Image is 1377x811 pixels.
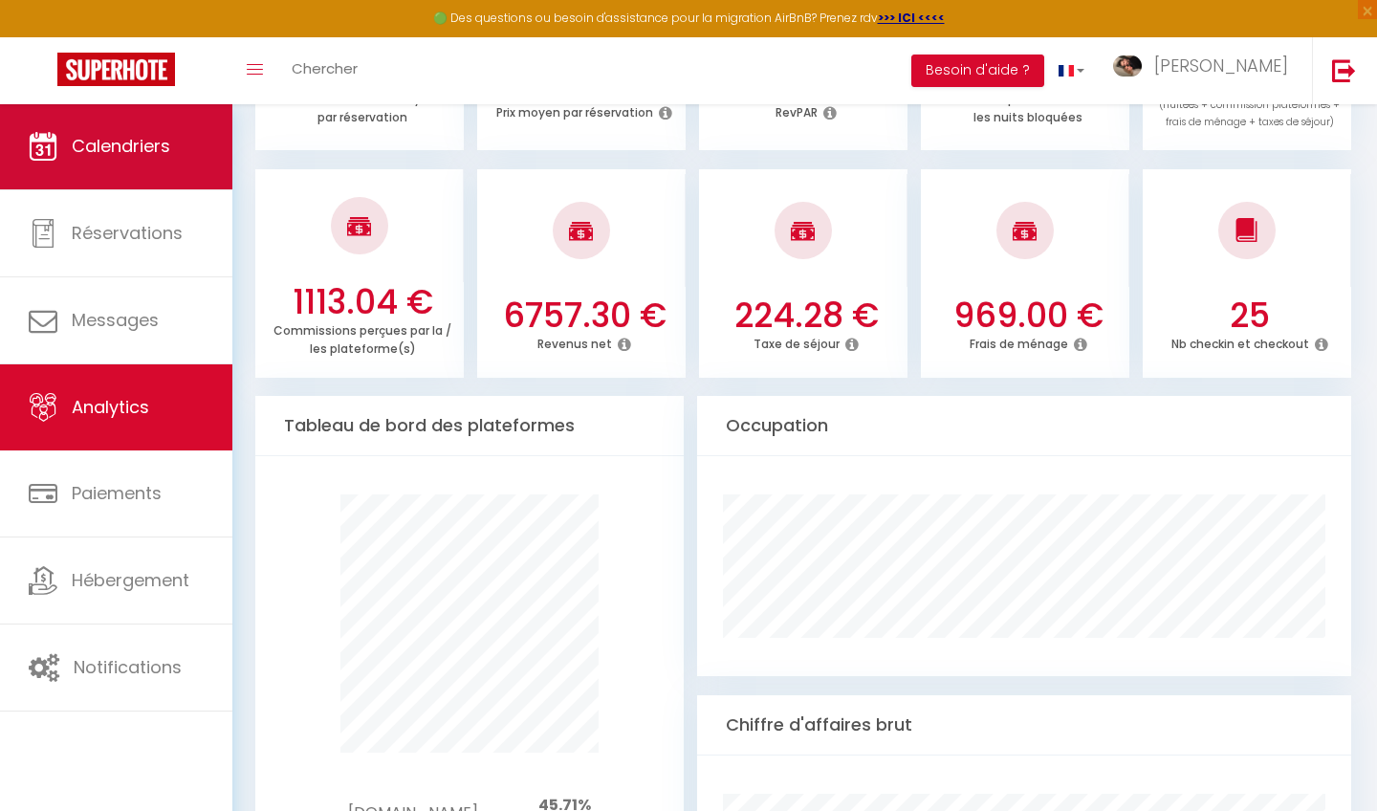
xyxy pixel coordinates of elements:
[277,37,372,104] a: Chercher
[1154,54,1288,77] span: [PERSON_NAME]
[970,332,1068,352] p: Frais de ménage
[72,221,183,245] span: Réservations
[72,481,162,505] span: Paiements
[274,87,451,125] p: Nombre de nuits en moyenne par réservation
[911,55,1044,87] button: Besoin d'aide ?
[72,308,159,332] span: Messages
[72,568,189,592] span: Hébergement
[1153,296,1346,336] h3: 25
[1099,37,1312,104] a: ... [PERSON_NAME]
[776,100,818,121] p: RevPAR
[57,53,175,86] img: Super Booking
[1113,55,1142,77] img: ...
[273,318,451,357] p: Commissions perçues par la / les plateforme(s)
[488,296,681,336] h3: 6757.30 €
[537,332,612,352] p: Revenus net
[255,396,684,456] div: Tableau de bord des plateformes
[266,282,459,322] h3: 1113.04 €
[496,100,653,121] p: Prix moyen par réservation
[1332,58,1356,82] img: logout
[74,655,182,679] span: Notifications
[937,87,1120,125] p: Taux d'occupation en excluant les nuits bloquées
[1171,332,1309,352] p: Nb checkin et checkout
[754,332,840,352] p: Taxe de séjour
[878,10,945,26] a: >>> ICI <<<<
[931,296,1125,336] h3: 969.00 €
[697,695,1351,756] div: Chiffre d'affaires brut
[292,58,358,78] span: Chercher
[72,134,170,158] span: Calendriers
[697,396,1351,456] div: Occupation
[72,395,149,419] span: Analytics
[710,296,903,336] h3: 224.28 €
